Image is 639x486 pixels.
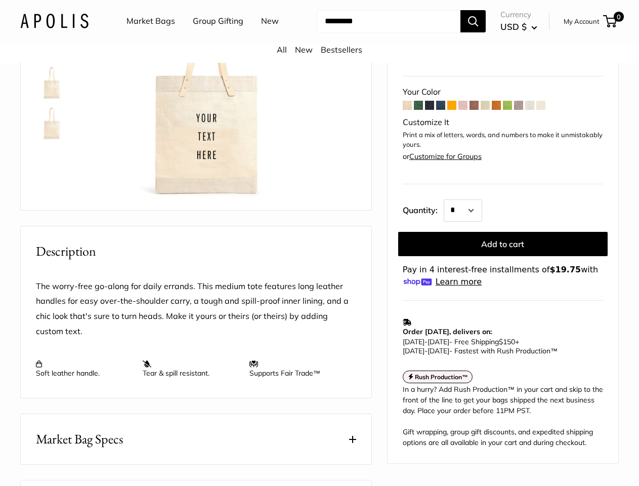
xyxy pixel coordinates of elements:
[36,107,68,140] img: Market Tote Oat
[424,346,428,355] span: -
[500,21,527,32] span: USD $
[34,105,70,142] a: Market Tote Oat
[143,359,239,378] p: Tear & spill resistant.
[409,152,482,161] a: Customize for Groups
[21,414,371,464] button: Market Bag Specs
[249,359,346,378] p: Supports Fair Trade™
[403,346,424,355] span: [DATE]
[261,14,279,29] a: New
[403,45,567,64] span: Market Tote Oat
[604,15,617,27] a: 0
[20,14,89,28] img: Apolis
[403,337,598,355] p: - Free Shipping +
[614,12,624,22] span: 0
[8,448,108,478] iframe: Sign Up via Text for Offers
[500,19,537,35] button: USD $
[403,384,603,448] div: In a hurry? Add Rush Production™ in your cart and skip to the front of the line to get your bags ...
[193,14,243,29] a: Group Gifting
[34,65,70,101] a: Market Tote Oat
[460,10,486,32] button: Search
[36,67,68,99] img: Market Tote Oat
[295,45,313,55] a: New
[415,373,468,381] strong: Rush Production™
[500,8,537,22] span: Currency
[499,337,515,346] span: $150
[403,346,558,355] span: - Fastest with Rush Production™
[126,14,175,29] a: Market Bags
[428,346,449,355] span: [DATE]
[398,232,608,256] button: Add to cart
[403,85,603,100] div: Your Color
[277,45,287,55] a: All
[403,337,424,346] span: [DATE]
[428,337,449,346] span: [DATE]
[403,130,603,150] p: Print a mix of letters, words, and numbers to make it unmistakably yours.
[424,337,428,346] span: -
[564,15,600,27] a: My Account
[403,327,492,336] strong: Order [DATE], delivers on:
[36,279,356,340] p: The worry-free go-along for daily errands. This medium tote features long leather handles for eas...
[317,10,460,32] input: Search...
[36,429,123,449] span: Market Bag Specs
[321,45,362,55] a: Bestsellers
[36,241,356,261] h2: Description
[403,115,603,130] div: Customize It
[403,150,482,164] div: or
[36,359,133,378] p: Soft leather handle.
[403,196,444,222] label: Quantity:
